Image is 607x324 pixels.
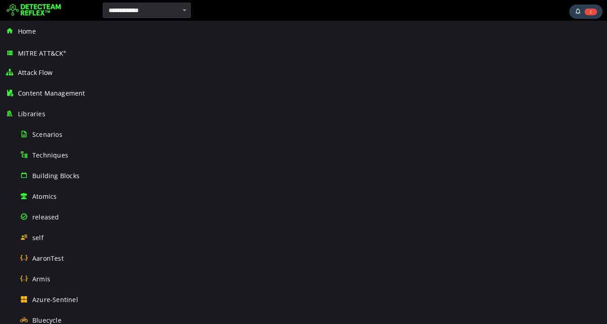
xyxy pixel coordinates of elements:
span: 1 [585,9,597,15]
span: Azure-Sentinel [32,295,78,304]
span: Libraries [18,109,45,118]
sup: ® [63,50,66,54]
span: released [32,213,59,221]
span: Atomics [32,192,57,201]
span: Attack Flow [18,68,53,77]
div: Task Notifications [569,4,603,19]
span: Scenarios [32,130,62,139]
span: Content Management [18,89,85,97]
span: MITRE ATT&CK [18,49,66,57]
span: Techniques [32,151,68,159]
span: Home [18,27,36,35]
span: Building Blocks [32,171,79,180]
img: Detecteam logo [7,3,61,18]
span: self [32,233,44,242]
span: AaronTest [32,254,64,263]
span: Armis [32,275,50,283]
